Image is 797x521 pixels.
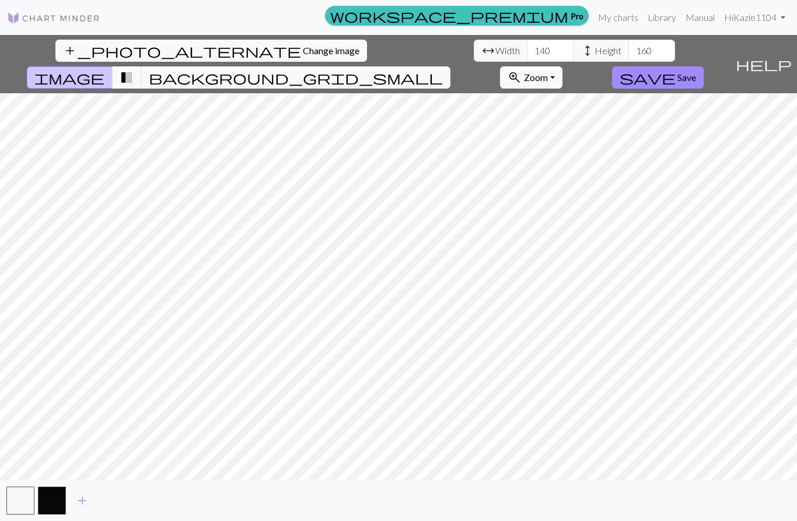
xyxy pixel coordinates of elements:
span: Save [677,72,696,83]
span: zoom_in [508,69,522,86]
span: Change image [303,45,359,56]
span: help [736,56,792,72]
span: Height [595,44,621,58]
span: transition_fade [120,69,134,86]
span: background_grid_small [149,69,443,86]
a: Library [643,6,681,29]
span: Width [495,44,520,58]
span: height [581,43,595,59]
button: Add color [68,490,97,512]
span: arrow_range [481,43,495,59]
button: Help [730,35,797,93]
button: Save [612,66,704,89]
a: Manual [681,6,719,29]
img: Logo [7,11,100,25]
a: My charts [593,6,643,29]
a: Pro [325,6,589,26]
span: save [620,69,676,86]
span: add_photo_alternate [63,43,301,59]
span: image [34,69,104,86]
button: Change image [55,40,367,62]
a: HiKazie1104 [719,6,790,29]
span: Zoom [524,72,548,83]
button: Zoom [500,66,562,89]
span: workspace_premium [330,8,568,24]
span: add [75,492,89,509]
